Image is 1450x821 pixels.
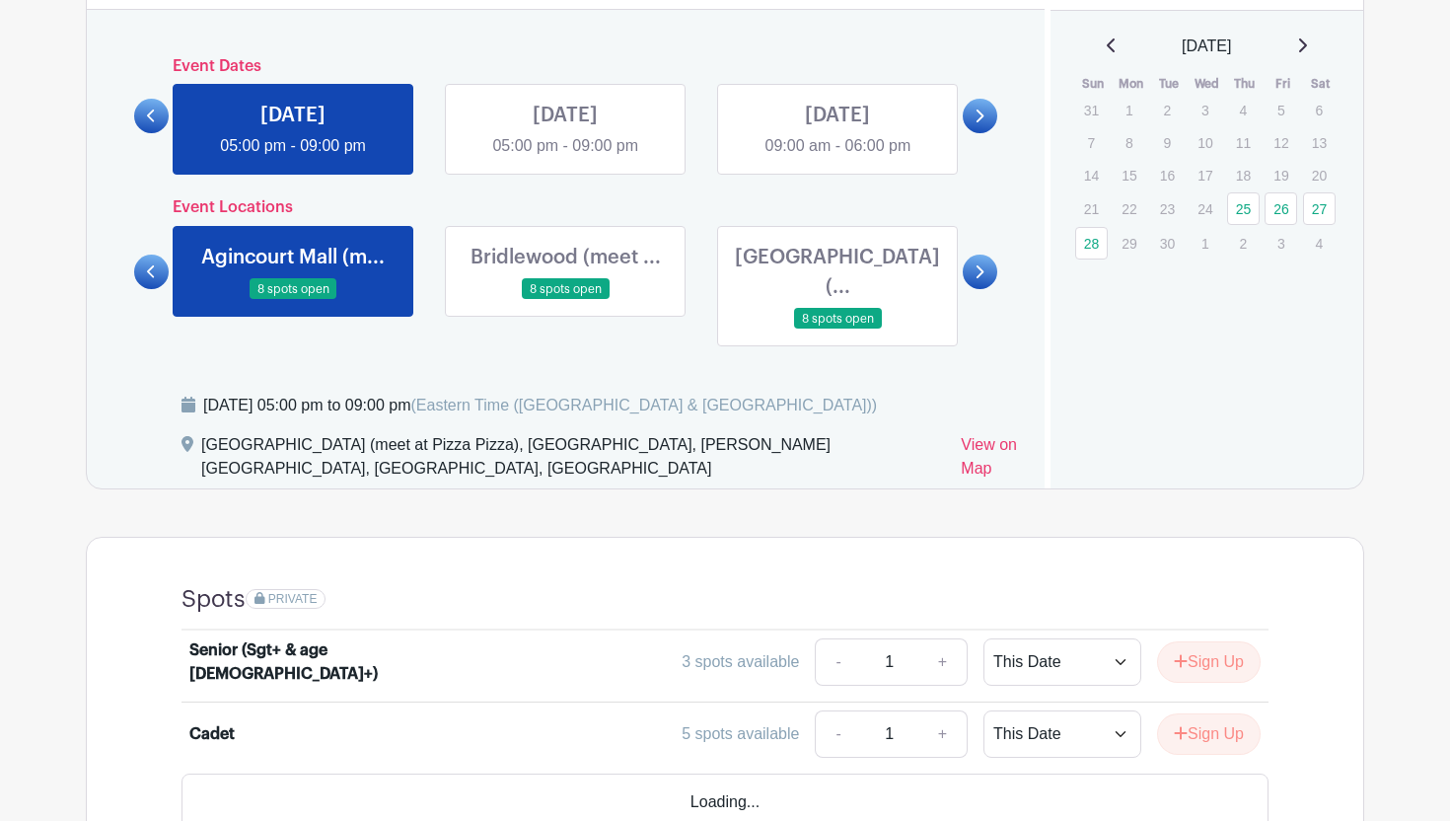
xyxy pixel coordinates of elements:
[1227,192,1260,225] a: 25
[1303,160,1336,190] p: 20
[1227,228,1260,259] p: 2
[181,585,246,614] h4: Spots
[1113,228,1145,259] p: 29
[1150,74,1189,94] th: Tue
[201,433,945,488] div: [GEOGRAPHIC_DATA] (meet at Pizza Pizza), [GEOGRAPHIC_DATA], [PERSON_NAME][GEOGRAPHIC_DATA], [GEOG...
[1157,641,1261,683] button: Sign Up
[682,722,799,746] div: 5 spots available
[1151,160,1184,190] p: 16
[189,722,235,746] div: Cadet
[1075,193,1108,224] p: 21
[1265,127,1297,158] p: 12
[1075,160,1108,190] p: 14
[1303,95,1336,125] p: 6
[815,638,860,686] a: -
[410,397,877,413] span: (Eastern Time ([GEOGRAPHIC_DATA] & [GEOGRAPHIC_DATA]))
[1265,95,1297,125] p: 5
[1188,74,1226,94] th: Wed
[918,710,968,758] a: +
[1227,127,1260,158] p: 11
[1151,95,1184,125] p: 2
[1157,713,1261,755] button: Sign Up
[1265,192,1297,225] a: 26
[169,57,963,76] h6: Event Dates
[1113,127,1145,158] p: 8
[1265,160,1297,190] p: 19
[1189,160,1221,190] p: 17
[1303,228,1336,259] p: 4
[189,638,434,686] div: Senior (Sgt+ & age [DEMOGRAPHIC_DATA]+)
[1075,227,1108,260] a: 28
[1074,74,1113,94] th: Sun
[1226,74,1265,94] th: Thu
[1075,127,1108,158] p: 7
[815,710,860,758] a: -
[1189,95,1221,125] p: 3
[1182,35,1231,58] span: [DATE]
[268,592,318,606] span: PRIVATE
[1112,74,1150,94] th: Mon
[1303,192,1336,225] a: 27
[1151,193,1184,224] p: 23
[1302,74,1341,94] th: Sat
[1227,95,1260,125] p: 4
[203,394,877,417] div: [DATE] 05:00 pm to 09:00 pm
[1227,160,1260,190] p: 18
[961,433,1020,488] a: View on Map
[1265,228,1297,259] p: 3
[1113,193,1145,224] p: 22
[682,650,799,674] div: 3 spots available
[1303,127,1336,158] p: 13
[918,638,968,686] a: +
[1264,74,1302,94] th: Fri
[1151,127,1184,158] p: 9
[1189,193,1221,224] p: 24
[1189,228,1221,259] p: 1
[169,198,963,217] h6: Event Locations
[1189,127,1221,158] p: 10
[1075,95,1108,125] p: 31
[1151,228,1184,259] p: 30
[1113,160,1145,190] p: 15
[1113,95,1145,125] p: 1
